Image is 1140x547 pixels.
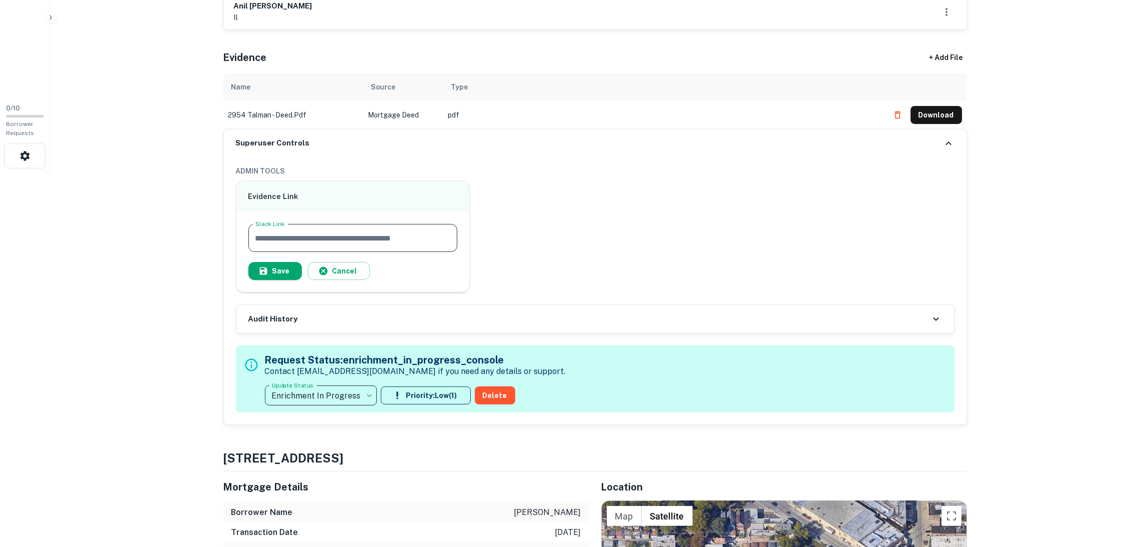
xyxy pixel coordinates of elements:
[248,262,302,280] button: Save
[248,191,458,202] h6: Evidence Link
[911,106,962,124] button: Download
[231,526,298,538] h6: Transaction Date
[381,386,471,404] button: Priority:Low(1)
[363,101,443,129] td: Mortgage Deed
[236,165,955,176] h6: ADMIN TOOLS
[942,506,962,526] button: Toggle fullscreen view
[255,219,285,228] label: Slack Link
[363,73,443,101] th: Source
[607,506,642,526] button: Show street map
[223,73,967,129] div: scrollable content
[234,11,312,23] p: il
[642,506,693,526] button: Show satellite imagery
[223,479,589,494] h5: Mortgage Details
[371,81,396,93] div: Source
[234,0,312,12] h6: anil [PERSON_NAME]
[555,526,581,538] p: [DATE]
[443,101,884,129] td: pdf
[223,73,363,101] th: Name
[6,120,34,136] span: Borrower Requests
[443,73,884,101] th: Type
[223,101,363,129] td: 2954 talman - deed.pdf
[248,313,298,325] h6: Audit History
[308,262,370,280] button: Cancel
[514,506,581,518] p: [PERSON_NAME]
[236,137,310,149] h6: Superuser Controls
[451,81,468,93] div: Type
[601,479,967,494] h5: Location
[265,352,566,367] h5: Request Status: enrichment_in_progress_console
[475,386,515,404] button: Delete
[265,365,566,377] p: Contact [EMAIL_ADDRESS][DOMAIN_NAME] if you need any details or support.
[889,107,907,123] button: Delete file
[231,506,293,518] h6: Borrower Name
[1090,467,1140,515] iframe: Chat Widget
[272,381,313,389] label: Update Status
[223,50,267,65] h5: Evidence
[911,49,981,67] div: + Add File
[6,104,20,112] span: 0 / 10
[231,81,251,93] div: Name
[223,449,967,467] h4: [STREET_ADDRESS]
[265,381,377,409] div: Enrichment In Progress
